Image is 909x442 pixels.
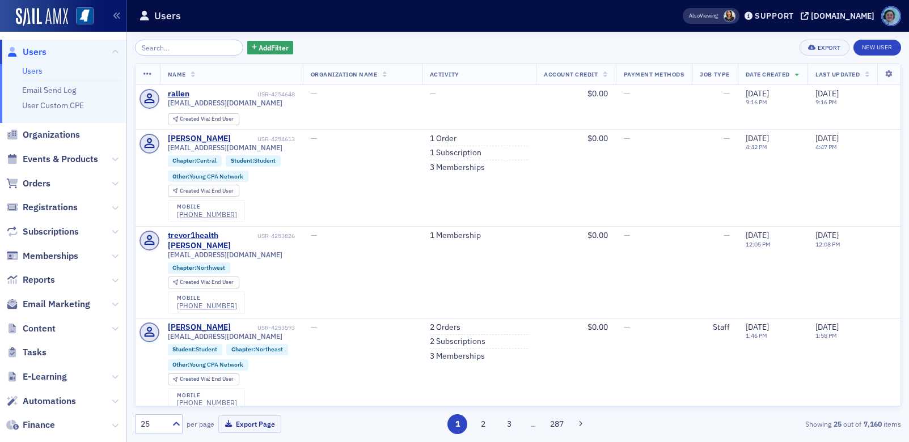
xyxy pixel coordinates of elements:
span: $0.00 [587,133,608,143]
div: USR-4253593 [232,324,295,331]
a: SailAMX [16,8,68,26]
span: — [311,88,317,99]
a: Reports [6,274,55,286]
span: Email Marketing [23,298,90,311]
span: — [624,230,630,240]
a: [PHONE_NUMBER] [177,210,237,219]
a: 1 Subscription [430,148,481,158]
div: trevor1health [PERSON_NAME] [168,231,256,250]
span: Other : [172,360,189,368]
span: [DATE] [815,88,839,99]
span: $0.00 [587,230,608,240]
time: 1:58 PM [815,331,837,339]
div: mobile [177,203,237,210]
a: 2 Orders [430,322,460,333]
span: E-Learning [23,371,67,383]
span: Finance [23,419,55,431]
a: [PHONE_NUMBER] [177,398,237,407]
a: Organizations [6,129,80,141]
a: Other:Young CPA Network [172,173,243,180]
button: 287 [547,414,566,434]
div: End User [180,376,234,382]
div: Student: [226,155,281,167]
div: [DOMAIN_NAME] [811,11,874,21]
a: User Custom CPE [22,100,84,110]
a: Events & Products [6,153,98,165]
span: [DATE] [746,322,769,332]
span: — [311,230,317,240]
a: Memberships [6,250,78,262]
span: Payment Methods [624,70,684,78]
span: Events & Products [23,153,98,165]
time: 4:42 PM [746,143,767,151]
span: Date Created [746,70,790,78]
span: Chapter : [231,345,255,353]
span: — [624,88,630,99]
span: Profile [881,6,901,26]
span: Orders [23,177,50,190]
h1: Users [154,9,181,23]
div: Created Via: End User [168,277,239,288]
span: Student : [231,156,254,164]
div: Chapter: [168,262,231,274]
span: Created Via : [180,115,212,122]
div: Export [818,45,841,51]
div: Also [689,12,700,19]
span: [DATE] [746,230,769,240]
span: — [624,322,630,332]
a: Email Send Log [22,85,76,95]
a: Chapter:Northeast [231,346,283,353]
span: [EMAIL_ADDRESS][DOMAIN_NAME] [168,250,282,259]
span: $0.00 [587,322,608,332]
a: 1 Order [430,134,456,144]
button: [DOMAIN_NAME] [801,12,878,20]
span: [DATE] [815,322,839,332]
span: — [311,133,317,143]
a: New User [853,40,901,56]
a: Content [6,322,56,335]
time: 12:08 PM [815,240,840,248]
span: Activity [430,70,459,78]
span: Name [168,70,186,78]
a: Subscriptions [6,226,79,238]
span: Tasks [23,346,46,359]
span: — [624,133,630,143]
span: [DATE] [746,133,769,143]
span: Job Type [700,70,729,78]
span: Users [23,46,46,58]
span: Reports [23,274,55,286]
div: Created Via: End User [168,185,239,197]
span: [EMAIL_ADDRESS][DOMAIN_NAME] [168,332,282,341]
span: Student : [172,345,196,353]
span: Organization Name [311,70,378,78]
a: Chapter:Central [172,157,217,164]
span: Organizations [23,129,80,141]
span: Subscriptions [23,226,79,238]
div: Chapter: [168,155,222,167]
div: Other: [168,171,249,182]
time: 12:05 PM [746,240,771,248]
span: Chapter : [172,156,196,164]
div: Staff [700,322,729,333]
input: Search… [135,40,243,56]
span: — [724,133,730,143]
a: 3 Memberships [430,351,485,362]
div: mobile [177,392,237,399]
button: 3 [499,414,519,434]
div: [PERSON_NAME] [168,322,231,333]
time: 4:47 PM [815,143,837,151]
div: Support [755,11,794,21]
span: Chapter : [172,263,196,271]
img: SailAMX [76,7,94,25]
strong: 7,160 [861,419,883,429]
span: Other : [172,172,189,180]
span: [DATE] [815,230,839,240]
div: Chapter: [226,344,288,355]
a: [PERSON_NAME] [168,134,231,144]
a: [PHONE_NUMBER] [177,301,237,310]
span: Automations [23,395,76,407]
div: Showing out of items [654,419,901,429]
span: Memberships [23,250,78,262]
div: 25 [141,418,166,430]
div: Other: [168,359,249,371]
